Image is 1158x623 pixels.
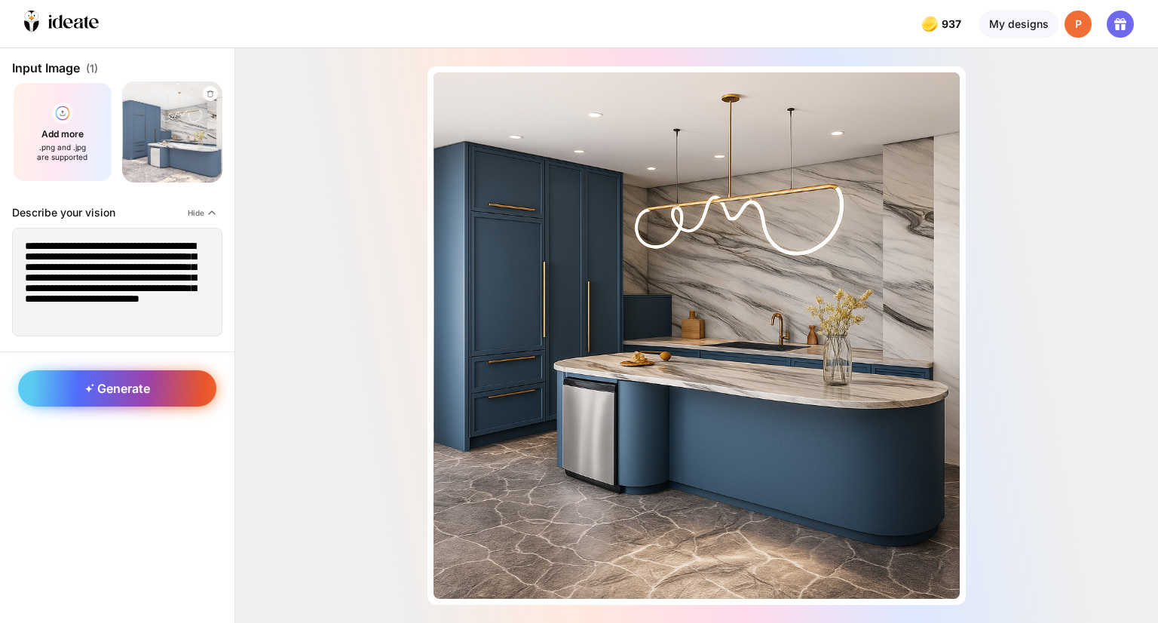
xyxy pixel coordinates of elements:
[942,18,964,30] span: 937
[979,11,1058,38] div: My designs
[86,62,98,75] span: (1)
[12,206,115,219] div: Describe your vision
[188,208,204,217] span: Hide
[85,381,150,396] span: Generate
[12,60,222,75] div: Input Image
[1065,11,1092,38] div: P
